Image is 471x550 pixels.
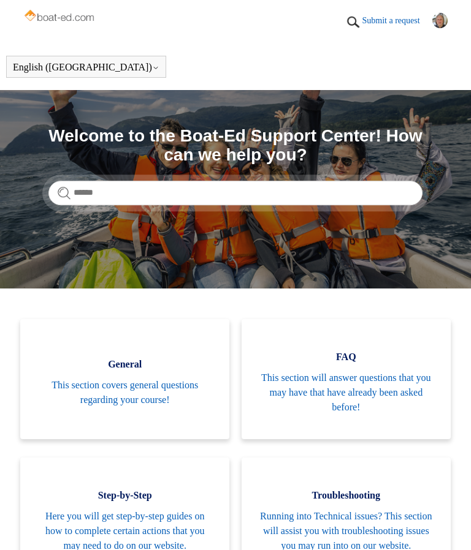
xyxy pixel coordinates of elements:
a: Submit a request [362,14,432,27]
a: FAQ This section will answer questions that you may have that have already been asked before! [242,319,451,439]
button: English ([GEOGRAPHIC_DATA]) [13,62,159,73]
h1: Welcome to the Boat-Ed Support Center! How can we help you? [48,127,423,165]
img: 01HZPCYTXV3JW8MJV9VD7EMK0H [344,13,362,31]
span: Step-by-Step [39,488,211,503]
span: General [39,357,211,372]
input: Search [48,181,423,205]
a: General This section covers general questions regarding your course! [20,319,229,439]
span: This section covers general questions regarding your course! [39,378,211,407]
span: This section will answer questions that you may have that have already been asked before! [260,371,432,415]
span: FAQ [260,350,432,364]
img: Boat-Ed Help Center home page [23,7,97,26]
span: Troubleshooting [260,488,432,503]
